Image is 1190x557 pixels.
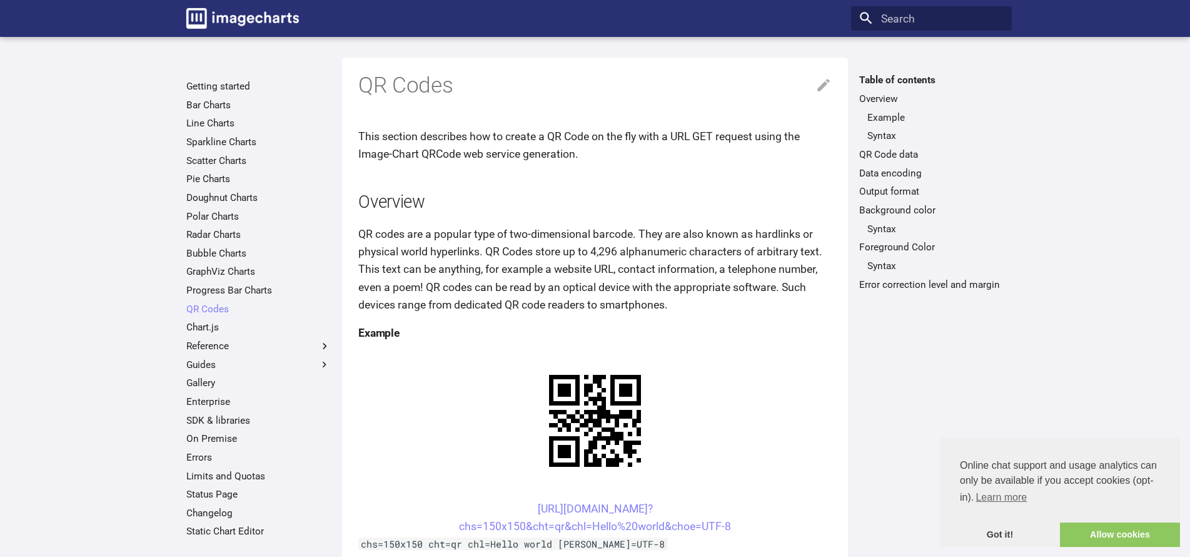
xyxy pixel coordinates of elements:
[859,148,1004,161] a: QR Code data
[974,488,1029,507] a: learn more about cookies
[186,321,331,334] a: Chart.js
[186,192,331,204] a: Doughnut Charts
[186,396,331,408] a: Enterprise
[1060,523,1180,548] a: allow cookies
[358,190,832,215] h2: Overview
[186,155,331,167] a: Scatter Charts
[186,377,331,389] a: Gallery
[186,525,331,538] a: Static Chart Editor
[186,340,331,352] label: Reference
[186,80,331,93] a: Getting started
[358,225,832,314] p: QR codes are a popular type of two-dimensional barcode. They are also known as hardlinks or physi...
[186,284,331,297] a: Progress Bar Charts
[859,93,1004,105] a: Overview
[186,136,331,148] a: Sparkline Charts
[940,523,1060,548] a: dismiss cookie message
[960,458,1160,507] span: Online chat support and usage analytics can only be available if you accept cookies (opt-in).
[867,111,1004,124] a: Example
[859,111,1004,143] nav: Overview
[851,74,1012,290] nav: Table of contents
[186,507,331,519] a: Changelog
[859,185,1004,198] a: Output format
[186,173,331,185] a: Pie Charts
[859,260,1004,272] nav: Foreground Color
[859,167,1004,180] a: Data encoding
[867,130,1004,142] a: Syntax
[358,538,668,550] code: chs=150x150 cht=qr chl=Hello world [PERSON_NAME]=UTF-8
[186,470,331,483] a: Limits and Quotas
[859,241,1004,253] a: Foreground Color
[358,71,832,100] h1: QR Codes
[181,3,305,34] a: Image-Charts documentation
[358,128,832,163] p: This section describes how to create a QR Code on the fly with a URL GET request using the Image-...
[186,488,331,501] a: Status Page
[186,265,331,278] a: GraphViz Charts
[867,223,1004,235] a: Syntax
[186,99,331,111] a: Bar Charts
[186,451,331,464] a: Errors
[186,210,331,223] a: Polar Charts
[186,228,331,241] a: Radar Charts
[186,414,331,427] a: SDK & libraries
[867,260,1004,272] a: Syntax
[851,74,1012,86] label: Table of contents
[859,223,1004,235] nav: Background color
[186,8,299,29] img: logo
[358,324,832,342] h4: Example
[940,438,1180,547] div: cookieconsent
[851,6,1012,31] input: Search
[459,503,731,533] a: [URL][DOMAIN_NAME]?chs=150x150&cht=qr&chl=Hello%20world&choe=UTF-8
[186,432,331,445] a: On Premise
[527,353,663,489] img: chart
[186,359,331,371] label: Guides
[859,204,1004,217] a: Background color
[859,278,1004,291] a: Error correction level and margin
[186,117,331,130] a: Line Charts
[186,303,331,315] a: QR Codes
[186,247,331,260] a: Bubble Charts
